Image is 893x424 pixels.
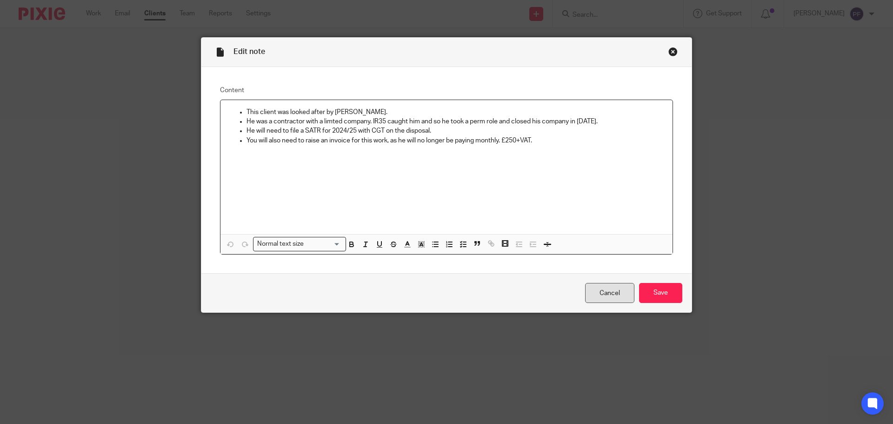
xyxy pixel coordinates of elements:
[253,237,346,251] div: Search for option
[247,136,665,145] p: You will also need to raise an invoice for this work, as he will no longer be paying monthly. £25...
[247,108,665,117] p: This client was looked after by [PERSON_NAME].
[307,239,340,249] input: Search for option
[247,126,665,135] p: He will need to file a SATR for 2024/25 with CGT on the disposal.
[585,283,634,303] a: Cancel
[639,283,682,303] input: Save
[220,86,673,95] label: Content
[255,239,306,249] span: Normal text size
[233,48,265,55] span: Edit note
[668,47,678,56] div: Close this dialog window
[247,117,665,126] p: He was a contractor with a limted company. IR35 caught him and so he took a perm role and closed ...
